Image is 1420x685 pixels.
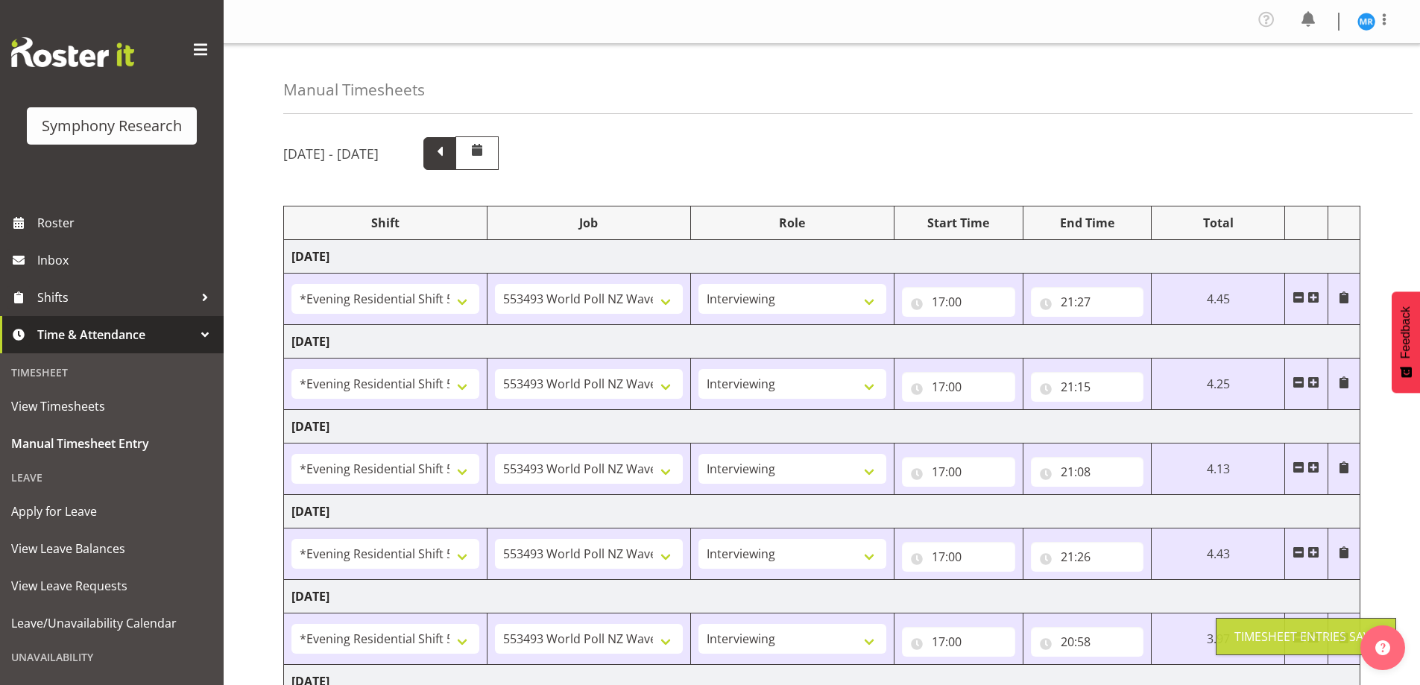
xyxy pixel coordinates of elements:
td: [DATE] [284,580,1360,613]
input: Click to select... [1031,287,1144,317]
img: Rosterit website logo [11,37,134,67]
input: Click to select... [902,372,1015,402]
span: View Leave Balances [11,537,212,560]
span: View Timesheets [11,395,212,417]
a: Leave/Unavailability Calendar [4,604,220,642]
div: Timesheet [4,357,220,388]
a: View Leave Balances [4,530,220,567]
td: [DATE] [284,240,1360,274]
button: Feedback - Show survey [1392,291,1420,393]
input: Click to select... [902,542,1015,572]
h5: [DATE] - [DATE] [283,145,379,162]
div: Shift [291,214,479,232]
td: 4.43 [1152,528,1285,580]
div: Job [495,214,683,232]
td: [DATE] [284,325,1360,359]
img: help-xxl-2.png [1375,640,1390,655]
span: Manual Timesheet Entry [11,432,212,455]
span: View Leave Requests [11,575,212,597]
div: Leave [4,462,220,493]
div: Timesheet Entries Save [1234,628,1378,645]
span: Time & Attendance [37,323,194,346]
div: Symphony Research [42,115,182,137]
td: 3.97 [1152,613,1285,665]
td: 4.45 [1152,274,1285,325]
div: Start Time [902,214,1015,232]
a: View Leave Requests [4,567,220,604]
a: Manual Timesheet Entry [4,425,220,462]
div: Total [1159,214,1277,232]
input: Click to select... [1031,542,1144,572]
span: Apply for Leave [11,500,212,523]
input: Click to select... [902,287,1015,317]
a: View Timesheets [4,388,220,425]
td: 4.13 [1152,443,1285,495]
span: Shifts [37,286,194,309]
div: End Time [1031,214,1144,232]
input: Click to select... [1031,457,1144,487]
td: 4.25 [1152,359,1285,410]
td: [DATE] [284,410,1360,443]
input: Click to select... [902,457,1015,487]
div: Unavailability [4,642,220,672]
input: Click to select... [1031,372,1144,402]
td: [DATE] [284,495,1360,528]
h4: Manual Timesheets [283,81,425,98]
span: Feedback [1399,306,1413,359]
input: Click to select... [902,627,1015,657]
span: Inbox [37,249,216,271]
span: Roster [37,212,216,234]
div: Role [698,214,886,232]
input: Click to select... [1031,627,1144,657]
span: Leave/Unavailability Calendar [11,612,212,634]
a: Apply for Leave [4,493,220,530]
img: michael-robinson11856.jpg [1357,13,1375,31]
